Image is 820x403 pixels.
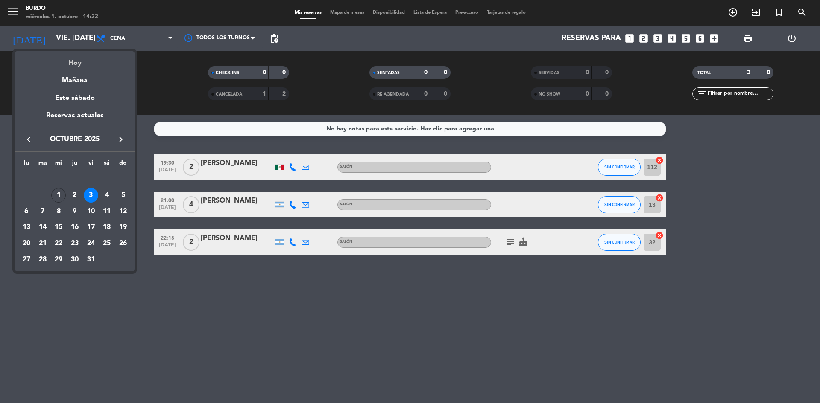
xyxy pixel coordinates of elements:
[67,252,83,268] td: 30 de octubre de 2025
[36,134,113,145] span: octubre 2025
[51,252,66,267] div: 29
[35,220,50,235] div: 14
[83,235,99,252] td: 24 de octubre de 2025
[116,236,130,251] div: 26
[23,134,34,145] i: keyboard_arrow_left
[35,252,50,267] div: 28
[67,235,83,252] td: 23 de octubre de 2025
[51,188,66,203] div: 1
[50,235,67,252] td: 22 de octubre de 2025
[35,203,51,220] td: 7 de octubre de 2025
[83,158,99,171] th: viernes
[100,236,114,251] div: 25
[116,220,130,235] div: 19
[50,252,67,268] td: 29 de octubre de 2025
[99,187,115,203] td: 4 de octubre de 2025
[18,252,35,268] td: 27 de octubre de 2025
[67,188,82,203] div: 2
[18,171,131,187] td: OCT.
[51,204,66,219] div: 8
[67,158,83,171] th: jueves
[18,203,35,220] td: 6 de octubre de 2025
[15,86,135,110] div: Este sábado
[50,219,67,235] td: 15 de octubre de 2025
[67,203,83,220] td: 9 de octubre de 2025
[116,204,130,219] div: 12
[19,252,34,267] div: 27
[83,187,99,203] td: 3 de octubre de 2025
[35,219,51,235] td: 14 de octubre de 2025
[35,204,50,219] div: 7
[15,110,135,128] div: Reservas actuales
[15,51,135,69] div: Hoy
[15,69,135,86] div: Mañana
[35,235,51,252] td: 21 de octubre de 2025
[19,220,34,235] div: 13
[115,235,131,252] td: 26 de octubre de 2025
[67,187,83,203] td: 2 de octubre de 2025
[19,204,34,219] div: 6
[51,220,66,235] div: 15
[21,134,36,145] button: keyboard_arrow_left
[100,220,114,235] div: 18
[99,158,115,171] th: sábado
[83,252,99,268] td: 31 de octubre de 2025
[67,236,82,251] div: 23
[50,187,67,203] td: 1 de octubre de 2025
[100,188,114,203] div: 4
[67,220,82,235] div: 16
[116,188,130,203] div: 5
[67,204,82,219] div: 9
[84,252,98,267] div: 31
[50,203,67,220] td: 8 de octubre de 2025
[84,188,98,203] div: 3
[113,134,129,145] button: keyboard_arrow_right
[115,203,131,220] td: 12 de octubre de 2025
[99,203,115,220] td: 11 de octubre de 2025
[18,235,35,252] td: 20 de octubre de 2025
[84,204,98,219] div: 10
[115,158,131,171] th: domingo
[83,219,99,235] td: 17 de octubre de 2025
[84,220,98,235] div: 17
[83,203,99,220] td: 10 de octubre de 2025
[99,235,115,252] td: 25 de octubre de 2025
[115,219,131,235] td: 19 de octubre de 2025
[18,219,35,235] td: 13 de octubre de 2025
[51,236,66,251] div: 22
[18,158,35,171] th: lunes
[115,187,131,203] td: 5 de octubre de 2025
[35,252,51,268] td: 28 de octubre de 2025
[84,236,98,251] div: 24
[67,252,82,267] div: 30
[50,158,67,171] th: miércoles
[35,158,51,171] th: martes
[116,134,126,145] i: keyboard_arrow_right
[67,219,83,235] td: 16 de octubre de 2025
[100,204,114,219] div: 11
[19,236,34,251] div: 20
[99,219,115,235] td: 18 de octubre de 2025
[35,236,50,251] div: 21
